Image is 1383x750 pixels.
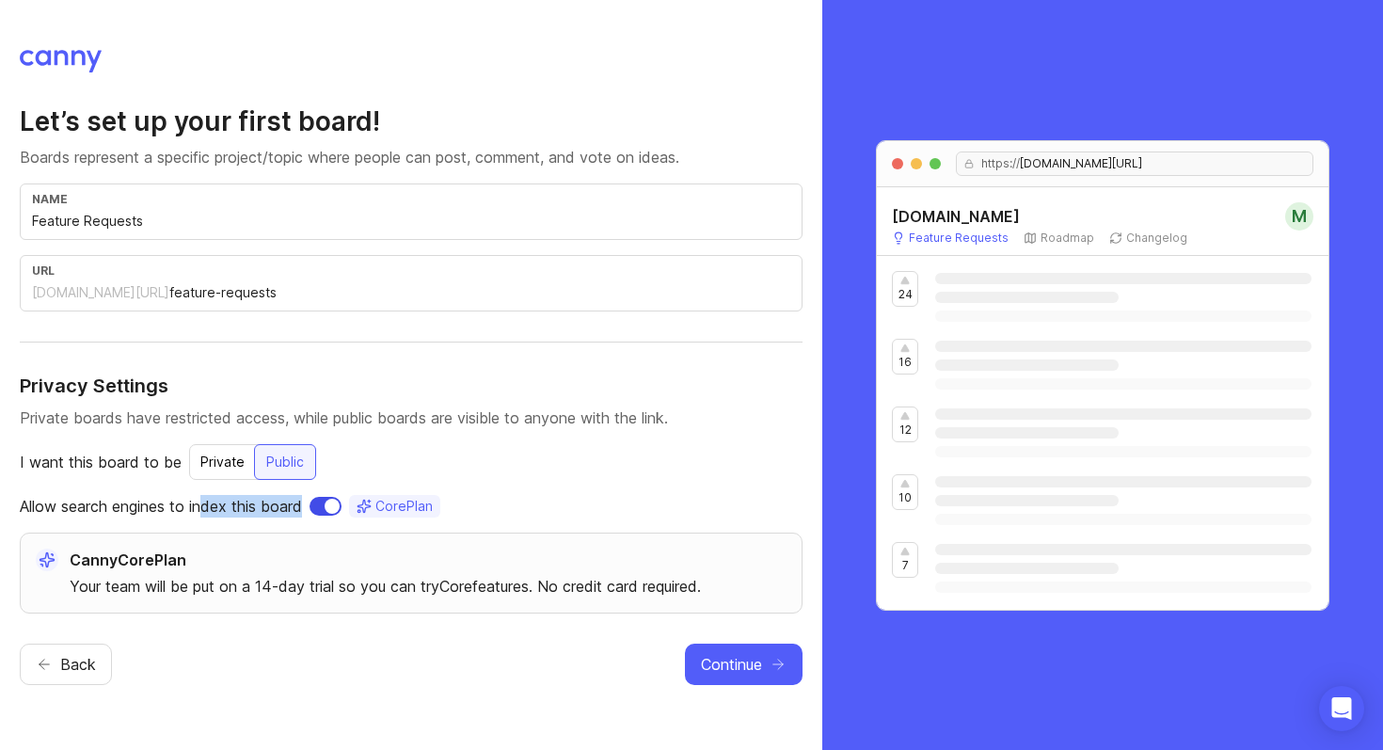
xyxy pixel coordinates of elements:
p: 7 [902,558,909,573]
p: 16 [898,355,912,370]
p: 12 [899,423,912,438]
div: Open Intercom Messenger [1319,686,1364,731]
h2: Let’s set up your first board! [20,104,803,138]
button: Private [189,444,256,480]
button: Continue [685,644,803,685]
input: e.g. Feature Requests [32,211,790,231]
p: 10 [898,490,912,505]
span: https:// [974,156,1020,171]
p: Private boards have restricted access, while public boards are visible to anyone with the link. [20,407,803,429]
p: Boards represent a specific project/topic where people can post, comment, and vote on ideas. [20,146,803,168]
h5: [DOMAIN_NAME] [892,205,1020,228]
span: Core Plan [375,497,433,516]
p: Roadmap [1041,231,1094,246]
button: Back [20,644,112,685]
p: Your team will be put on a 14-day trial so you can try Core features. No credit card required. [70,575,701,598]
span: Back [60,653,96,676]
span: Continue [701,653,762,676]
div: url [32,263,790,278]
p: Allow search engines to index this board [20,495,302,518]
button: Public [254,444,316,480]
p: Changelog [1126,231,1187,246]
p: I want this board to be [20,451,182,473]
p: Feature Requests [909,231,1009,246]
div: Private [189,445,256,479]
h4: Privacy Settings [20,373,803,399]
p: 24 [898,287,913,302]
h5: Canny Core Plan [70,549,701,571]
div: name [32,192,790,206]
span: [DOMAIN_NAME][URL] [1020,156,1142,171]
div: [DOMAIN_NAME][URL] [32,283,169,302]
div: M [1285,202,1313,231]
img: Canny logo [20,50,102,72]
